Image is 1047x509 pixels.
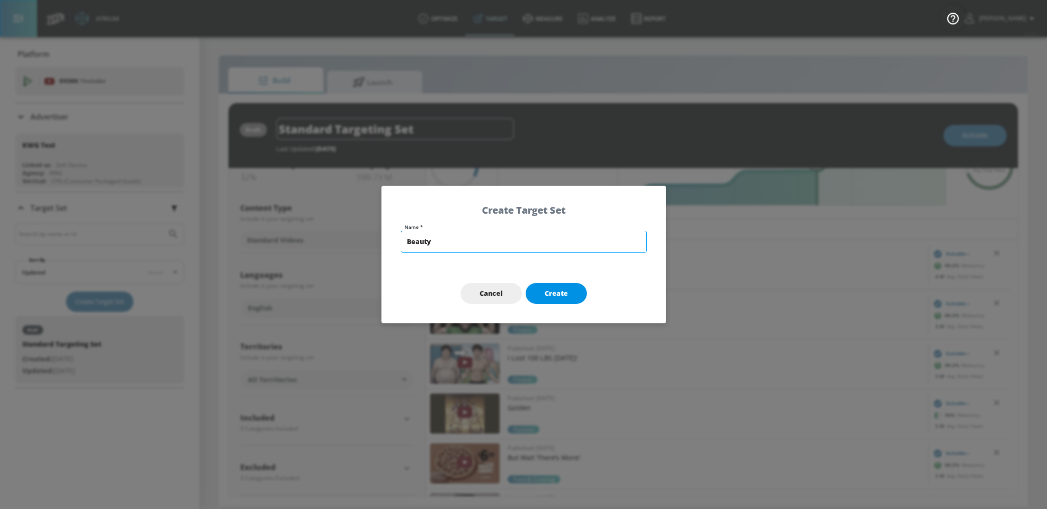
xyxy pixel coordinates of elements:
[940,5,966,31] button: Open Resource Center
[405,225,647,229] label: Name *
[461,283,522,304] button: Cancel
[480,288,503,300] span: Cancel
[545,288,568,300] span: Create
[401,205,647,215] h5: Create Target Set
[526,283,587,304] button: Create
